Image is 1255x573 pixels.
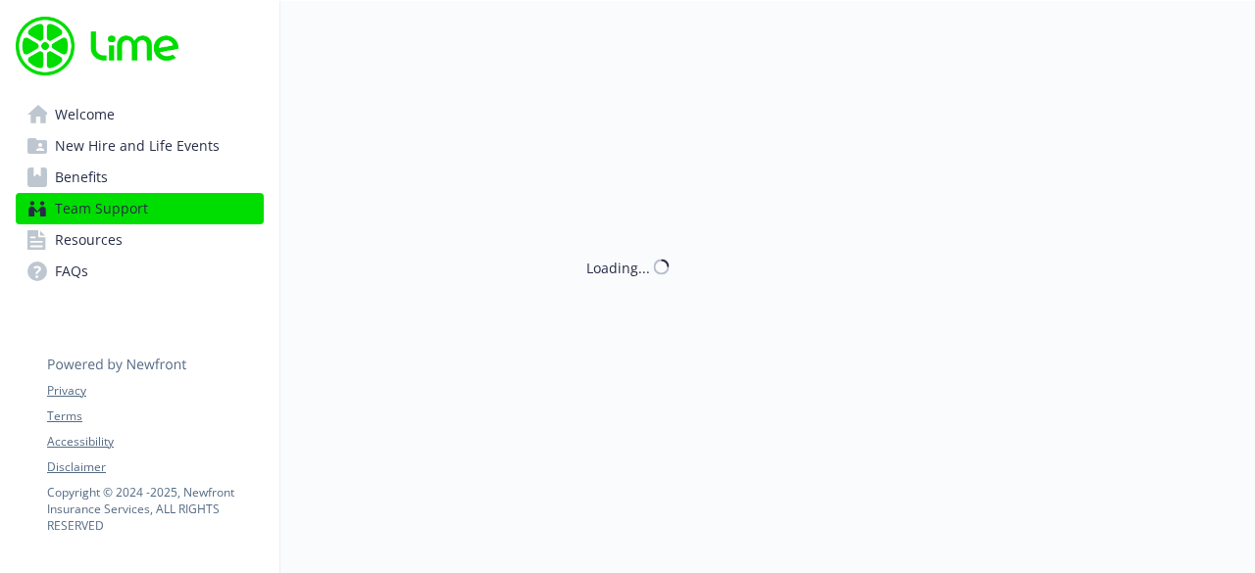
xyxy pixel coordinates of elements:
[55,256,88,287] span: FAQs
[16,99,264,130] a: Welcome
[16,256,264,287] a: FAQs
[47,382,263,400] a: Privacy
[47,407,263,425] a: Terms
[55,193,148,224] span: Team Support
[55,162,108,193] span: Benefits
[16,162,264,193] a: Benefits
[55,99,115,130] span: Welcome
[47,433,263,451] a: Accessibility
[586,257,650,277] div: Loading...
[47,484,263,534] p: Copyright © 2024 - 2025 , Newfront Insurance Services, ALL RIGHTS RESERVED
[47,458,263,476] a: Disclaimer
[55,224,123,256] span: Resources
[16,224,264,256] a: Resources
[55,130,220,162] span: New Hire and Life Events
[16,130,264,162] a: New Hire and Life Events
[16,193,264,224] a: Team Support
